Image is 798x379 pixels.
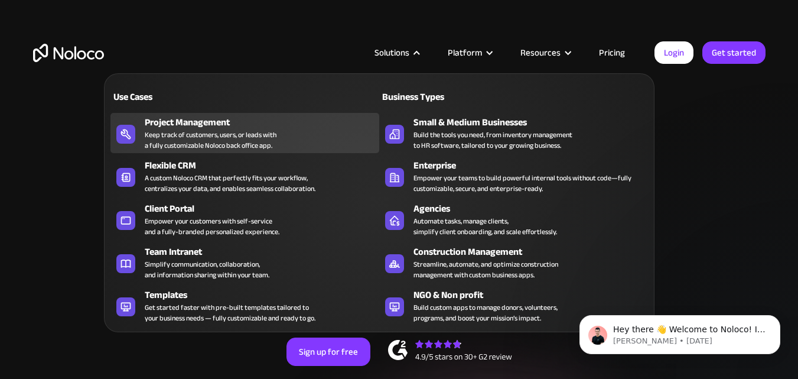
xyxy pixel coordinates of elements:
[379,156,648,196] a: EnterpriseEmpower your teams to build powerful internal tools without code—fully customizable, se...
[145,173,315,194] div: A custom Noloco CRM that perfectly fits your workflow, centralizes your data, and enables seamles...
[654,41,693,64] a: Login
[145,245,385,259] div: Team Intranet
[145,129,276,151] div: Keep track of customers, users, or leads with a fully customizable Noloco back office app.
[33,44,104,62] a: home
[702,41,766,64] a: Get started
[104,57,654,332] nav: Solutions
[413,288,653,302] div: NGO & Non profit
[286,338,370,366] a: Sign up for free
[520,45,561,60] div: Resources
[145,202,385,216] div: Client Portal
[110,83,379,110] a: Use Cases
[448,45,482,60] div: Platform
[33,151,766,246] h2: Business Apps for Teams
[413,245,653,259] div: Construction Management
[379,90,509,104] div: Business Types
[379,286,648,326] a: NGO & Non profitBuild custom apps to manage donors, volunteers,programs, and boost your mission’s...
[506,45,584,60] div: Resources
[379,83,648,110] a: Business Types
[145,115,385,129] div: Project Management
[379,113,648,153] a: Small & Medium BusinessesBuild the tools you need, from inventory managementto HR software, tailo...
[145,216,279,237] div: Empower your customers with self-service and a fully-branded personalized experience.
[413,259,558,280] div: Streamline, automate, and optimize construction management with custom business apps.
[110,90,240,104] div: Use Cases
[413,302,558,323] div: Build custom apps to manage donors, volunteers, programs, and boost your mission’s impact.
[110,242,379,283] a: Team IntranetSimplify communication, collaboration,and information sharing within your team.
[360,45,433,60] div: Solutions
[413,216,557,237] div: Automate tasks, manage clients, simplify client onboarding, and scale effortlessly.
[584,45,640,60] a: Pricing
[110,156,379,196] a: Flexible CRMA custom Noloco CRM that perfectly fits your workflow,centralizes your data, and enab...
[413,129,572,151] div: Build the tools you need, from inventory management to HR software, tailored to your growing busi...
[374,45,409,60] div: Solutions
[413,202,653,216] div: Agencies
[145,259,269,280] div: Simplify communication, collaboration, and information sharing within your team.
[110,113,379,153] a: Project ManagementKeep track of customers, users, or leads witha fully customizable Noloco back o...
[413,173,642,194] div: Empower your teams to build powerful internal tools without code—fully customizable, secure, and ...
[145,158,385,173] div: Flexible CRM
[33,130,766,140] h1: Custom No-Code Business Apps Platform
[110,199,379,239] a: Client PortalEmpower your customers with self-serviceand a fully-branded personalized experience.
[413,158,653,173] div: Enterprise
[562,290,798,373] iframe: Intercom notifications message
[145,288,385,302] div: Templates
[145,302,315,323] div: Get started faster with pre-built templates tailored to your business needs — fully customizable ...
[379,242,648,283] a: Construction ManagementStreamline, automate, and optimize constructionmanagement with custom busi...
[413,115,653,129] div: Small & Medium Businesses
[379,199,648,239] a: AgenciesAutomate tasks, manage clients,simplify client onboarding, and scale effortlessly.
[110,286,379,326] a: TemplatesGet started faster with pre-built templates tailored toyour business needs — fully custo...
[433,45,506,60] div: Platform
